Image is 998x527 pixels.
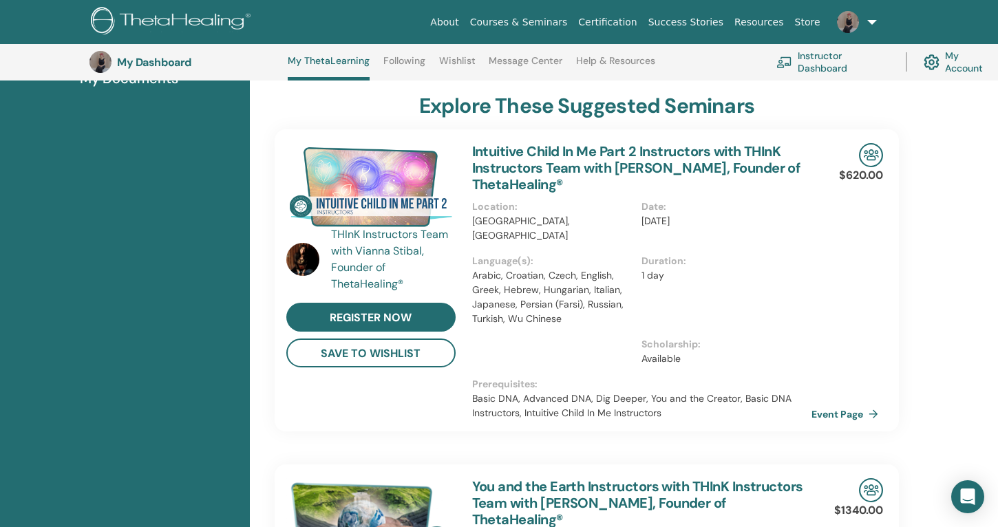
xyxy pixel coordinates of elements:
a: Success Stories [643,10,729,35]
a: My Account [924,47,997,77]
h3: explore these suggested seminars [419,94,754,118]
p: 1 day [641,268,803,283]
button: save to wishlist [286,338,456,367]
a: register now [286,303,456,332]
p: $620.00 [839,167,883,184]
p: [GEOGRAPHIC_DATA], [GEOGRAPHIC_DATA] [472,214,634,243]
a: Resources [729,10,789,35]
p: [DATE] [641,214,803,228]
div: Open Intercom Messenger [951,480,984,513]
a: Help & Resources [576,55,655,77]
img: default.jpg [837,11,859,33]
a: About [425,10,464,35]
h3: My Dashboard [117,56,255,69]
a: Wishlist [439,55,476,77]
img: In-Person Seminar [859,478,883,502]
p: Arabic, Croatian, Czech, English, Greek, Hebrew, Hungarian, Italian, Japanese, Persian (Farsi), R... [472,268,634,326]
img: In-Person Seminar [859,143,883,167]
a: Event Page [811,404,884,424]
a: Store [789,10,826,35]
a: Intuitive Child In Me Part 2 Instructors with THInK Instructors Team with [PERSON_NAME], Founder ... [472,142,800,193]
a: Certification [573,10,642,35]
a: Instructor Dashboard [776,47,889,77]
p: Date : [641,200,803,214]
p: Scholarship : [641,337,803,352]
img: logo.png [91,7,255,38]
p: Location : [472,200,634,214]
img: chalkboard-teacher.svg [776,56,792,68]
img: default.jpg [89,51,112,73]
a: Following [383,55,425,77]
img: Intuitive Child In Me Part 2 Instructors [286,143,456,231]
a: Message Center [489,55,562,77]
p: Duration : [641,254,803,268]
img: default.jpg [286,243,319,276]
p: Basic DNA, Advanced DNA, Dig Deeper, You and the Creator, Basic DNA Instructors, Intuitive Child ... [472,391,812,420]
a: Courses & Seminars [465,10,573,35]
span: register now [330,310,412,325]
a: My ThetaLearning [288,55,370,80]
p: $1340.00 [834,502,883,519]
p: Language(s) : [472,254,634,268]
p: Available [641,352,803,366]
img: cog.svg [924,51,939,74]
a: THInK Instructors Team with Vianna Stibal, Founder of ThetaHealing® [331,226,458,292]
p: Prerequisites : [472,377,812,391]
